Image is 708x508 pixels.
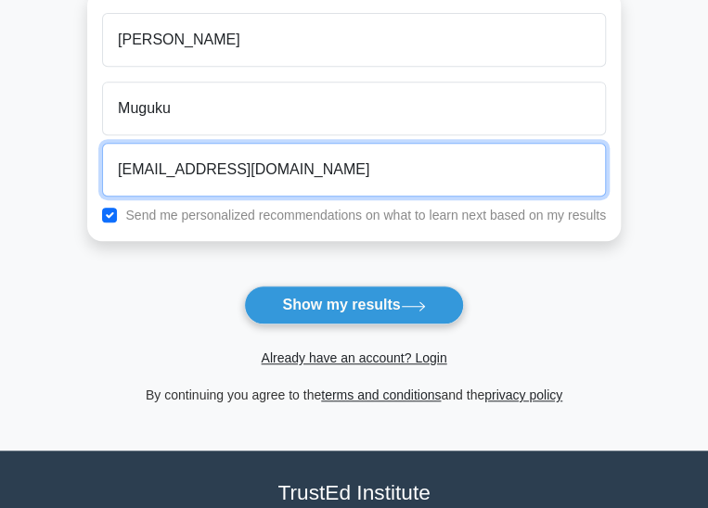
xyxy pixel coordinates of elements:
[102,82,606,135] input: Last name
[321,387,441,402] a: terms and conditions
[125,208,606,222] label: Send me personalized recommendations on what to learn next based on my results
[102,13,606,67] input: First name
[484,387,562,402] a: privacy policy
[244,286,463,324] button: Show my results
[261,350,446,365] a: Already have an account? Login
[102,143,606,197] input: Email
[115,480,594,505] h4: TrustEd Institute
[76,384,632,406] div: By continuing you agree to the and the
